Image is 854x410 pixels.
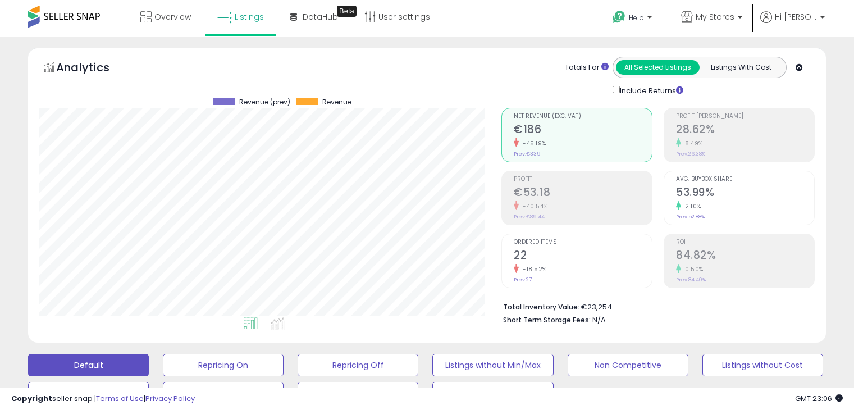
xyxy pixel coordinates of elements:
div: seller snap | | [11,394,195,404]
button: Listings without Min/Max [432,354,553,376]
a: Hi [PERSON_NAME] [760,11,825,37]
h2: 22 [514,249,652,264]
strong: Copyright [11,393,52,404]
b: Total Inventory Value: [503,302,579,312]
button: Non Competitive [568,354,688,376]
small: Prev: 26.38% [676,151,705,157]
span: 2025-10-11 23:06 GMT [795,393,843,404]
button: Default [28,354,149,376]
b: Short Term Storage Fees: [503,315,591,325]
small: 2.10% [681,202,701,211]
small: Prev: €89.44 [514,213,545,220]
span: Help [629,13,644,22]
div: Tooltip anchor [337,6,357,17]
span: Revenue (prev) [239,98,290,106]
span: Profit [PERSON_NAME] [676,113,814,120]
button: Repricing Off [298,354,418,376]
h2: €186 [514,123,652,138]
a: Terms of Use [96,393,144,404]
button: Repricing On [163,354,284,376]
span: My Stores [696,11,734,22]
span: Profit [514,176,652,183]
small: Prev: 84.40% [676,276,706,283]
button: Listings without Cost [702,354,823,376]
a: Help [604,2,663,37]
div: Totals For [565,62,609,73]
li: €23,254 [503,299,806,313]
div: Include Returns [604,84,697,97]
small: -45.19% [519,139,546,148]
span: Hi [PERSON_NAME] [775,11,817,22]
h2: €53.18 [514,186,652,201]
span: N/A [592,315,606,325]
h5: Analytics [56,60,131,78]
small: -18.52% [519,265,547,274]
small: -40.54% [519,202,548,211]
span: Ordered Items [514,239,652,245]
h2: 84.82% [676,249,814,264]
h2: 53.99% [676,186,814,201]
a: Privacy Policy [145,393,195,404]
span: Overview [154,11,191,22]
small: Prev: 52.88% [676,213,705,220]
small: Prev: €339 [514,151,541,157]
span: ROI [676,239,814,245]
span: DataHub [303,11,338,22]
span: Listings [235,11,264,22]
i: Get Help [612,10,626,24]
small: 0.50% [681,265,704,274]
h2: 28.62% [676,123,814,138]
small: 8.49% [681,139,703,148]
small: Prev: 27 [514,276,532,283]
span: Avg. Buybox Share [676,176,814,183]
button: Listings With Cost [699,60,783,75]
span: Revenue [322,98,351,106]
span: Net Revenue (Exc. VAT) [514,113,652,120]
button: All Selected Listings [616,60,700,75]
